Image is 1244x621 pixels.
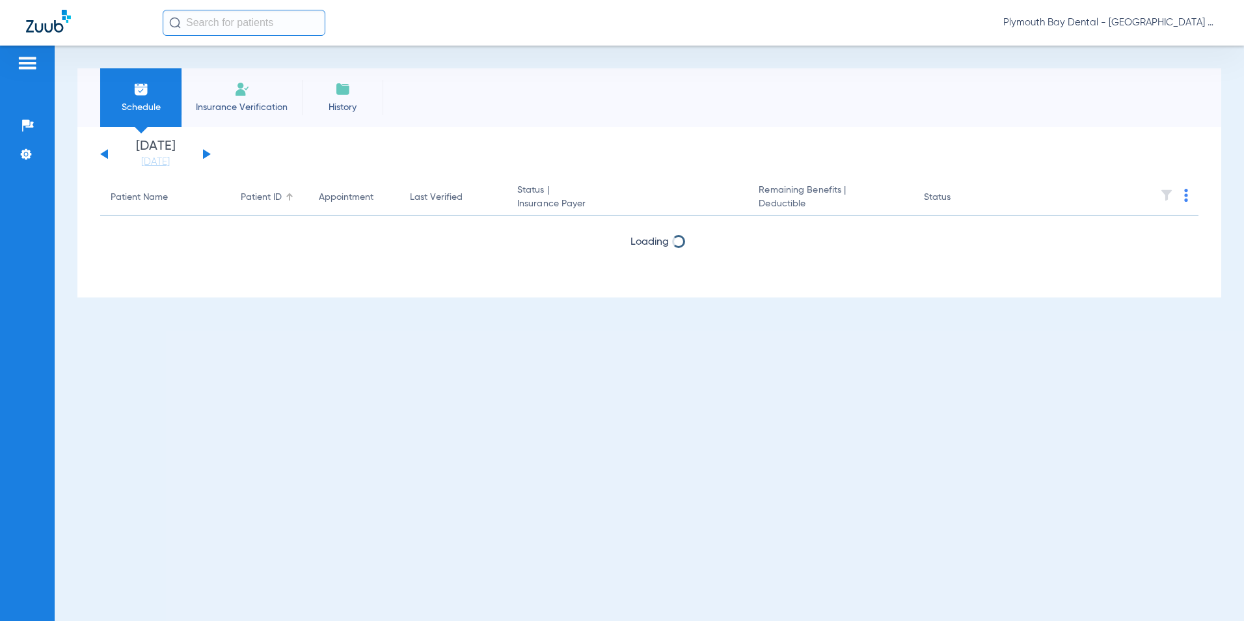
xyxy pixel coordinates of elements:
[517,197,738,211] span: Insurance Payer
[163,10,325,36] input: Search for patients
[319,191,373,204] div: Appointment
[111,191,220,204] div: Patient Name
[191,101,292,114] span: Insurance Verification
[26,10,71,33] img: Zuub Logo
[116,156,195,169] a: [DATE]
[319,191,389,204] div: Appointment
[410,191,496,204] div: Last Verified
[1160,189,1173,202] img: filter.svg
[913,180,1001,216] th: Status
[748,180,913,216] th: Remaining Benefits |
[111,191,168,204] div: Patient Name
[759,197,902,211] span: Deductible
[1003,16,1218,29] span: Plymouth Bay Dental - [GEOGRAPHIC_DATA] Dental
[241,191,298,204] div: Patient ID
[335,81,351,97] img: History
[110,101,172,114] span: Schedule
[133,81,149,97] img: Schedule
[17,55,38,71] img: hamburger-icon
[630,237,669,247] span: Loading
[241,191,282,204] div: Patient ID
[507,180,748,216] th: Status |
[410,191,463,204] div: Last Verified
[1184,189,1188,202] img: group-dot-blue.svg
[234,81,250,97] img: Manual Insurance Verification
[169,17,181,29] img: Search Icon
[312,101,373,114] span: History
[116,140,195,169] li: [DATE]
